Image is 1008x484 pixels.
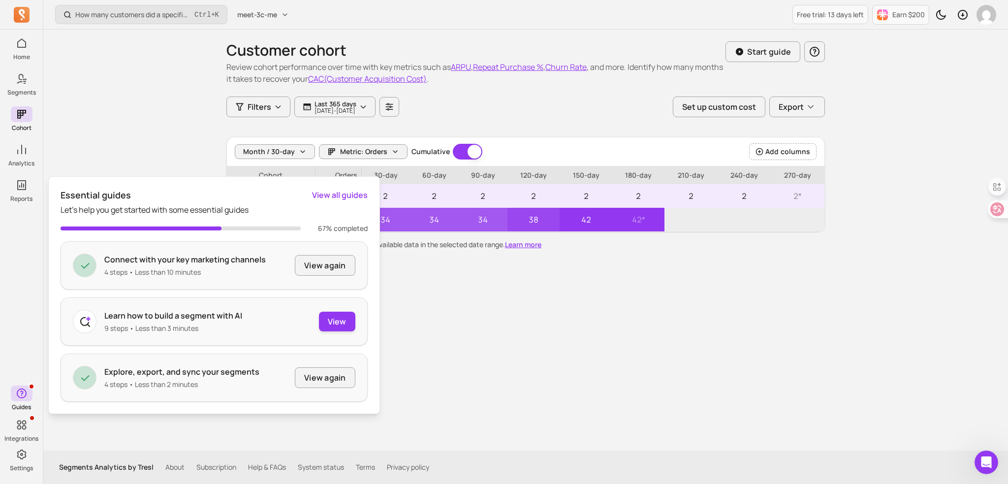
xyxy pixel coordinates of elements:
[459,166,507,184] p: 90-day
[294,97,376,117] button: Last 365 days[DATE]-[DATE]
[11,384,32,413] button: Guides
[104,366,259,378] p: Explore, export, and sync your segments
[194,9,219,20] span: +
[892,10,925,20] p: Earn $200
[226,97,290,117] button: Filters
[505,240,541,250] button: Learn more
[507,166,560,184] p: 120-day
[411,147,450,157] label: Cumulative
[194,10,211,20] kbd: Ctrl
[75,10,190,20] p: How many customers did a specific discount code generate?
[387,462,429,472] a: Privacy policy
[298,462,344,472] a: System status
[717,184,771,208] p: 2
[55,5,227,24] button: How many customers did a specific discount code generate?Ctrl+K
[12,124,31,132] p: Cohort
[976,5,996,25] img: avatar
[612,166,665,184] p: 180-day
[664,166,717,184] p: 210-day
[196,462,236,472] a: Subscription
[717,166,771,184] p: 240-day
[248,462,286,472] a: Help & FAQs
[248,101,271,113] span: Filters
[664,184,717,208] p: 2
[725,41,800,62] button: Start guide
[10,195,32,203] p: Reports
[560,166,612,184] p: 150-day
[872,5,929,25] button: Earn $200
[312,189,368,201] a: View all guides
[473,61,543,73] button: Repeat Purchase %
[59,462,154,472] p: Segments Analytics by Tresl
[215,11,219,19] kbd: K
[361,184,410,208] p: 2
[235,144,315,159] button: Month / 30-day
[295,255,355,276] button: View again
[451,61,471,73] button: ARPU
[308,73,427,85] button: CAC(Customer Acquisition Cost)
[361,166,410,184] p: 30-day
[612,184,665,208] p: 2
[4,435,38,443] p: Integrations
[673,97,765,117] button: Set up custom cost
[410,184,459,208] p: 2
[309,224,368,233] p: 67% completed
[10,464,33,472] p: Settings
[319,144,408,159] button: Metric: Orders
[227,166,315,184] p: Cohort
[792,5,868,24] a: Free trial: 13 days left
[931,5,951,25] button: Toggle dark mode
[459,208,507,231] p: 34
[319,312,355,331] button: View
[237,10,277,20] span: meet-3c-me
[356,462,375,472] a: Terms
[797,10,864,20] p: Free trial: 13 days left
[975,451,998,474] iframe: Intercom live chat
[12,403,31,411] p: Guides
[315,108,356,114] p: [DATE] - [DATE]
[749,143,817,160] button: Add columns
[104,267,266,277] p: 4 steps • Less than 10 minutes
[410,208,459,231] p: 34
[61,204,368,216] p: Let’s help you get started with some essential guides
[765,147,810,157] span: Add columns
[165,462,185,472] a: About
[545,61,587,73] button: Churn Rate
[226,61,725,85] p: Review cohort performance over time with key metrics such as , , , and more. Identify how many mo...
[231,6,295,24] button: meet-3c-me
[560,208,612,231] p: 42
[459,184,507,208] p: 2
[295,367,355,388] button: View again
[104,323,242,333] p: 9 steps • Less than 3 minutes
[243,147,295,157] span: Month / 30-day
[507,184,560,208] p: 2
[226,240,825,250] p: * Incomplete data: The data is calculated using available data in the selected date range.
[13,53,30,61] p: Home
[8,160,34,167] p: Analytics
[779,101,804,113] span: Export
[61,189,131,202] p: Essential guides
[771,166,824,184] p: 270-day
[560,184,612,208] p: 2
[315,100,356,108] p: Last 365 days
[769,97,825,117] button: Export
[340,147,387,157] span: Metric: Orders
[104,254,266,265] p: Connect with your key marketing channels
[410,166,459,184] p: 60-day
[315,166,361,184] span: Orders
[507,208,560,231] p: 38
[226,41,725,59] h1: Customer cohort
[104,310,242,322] p: Learn how to build a segment with AI
[104,380,259,389] p: 4 steps • Less than 2 minutes
[747,46,791,58] p: Start guide
[361,208,410,231] p: 34
[7,89,36,97] p: Segments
